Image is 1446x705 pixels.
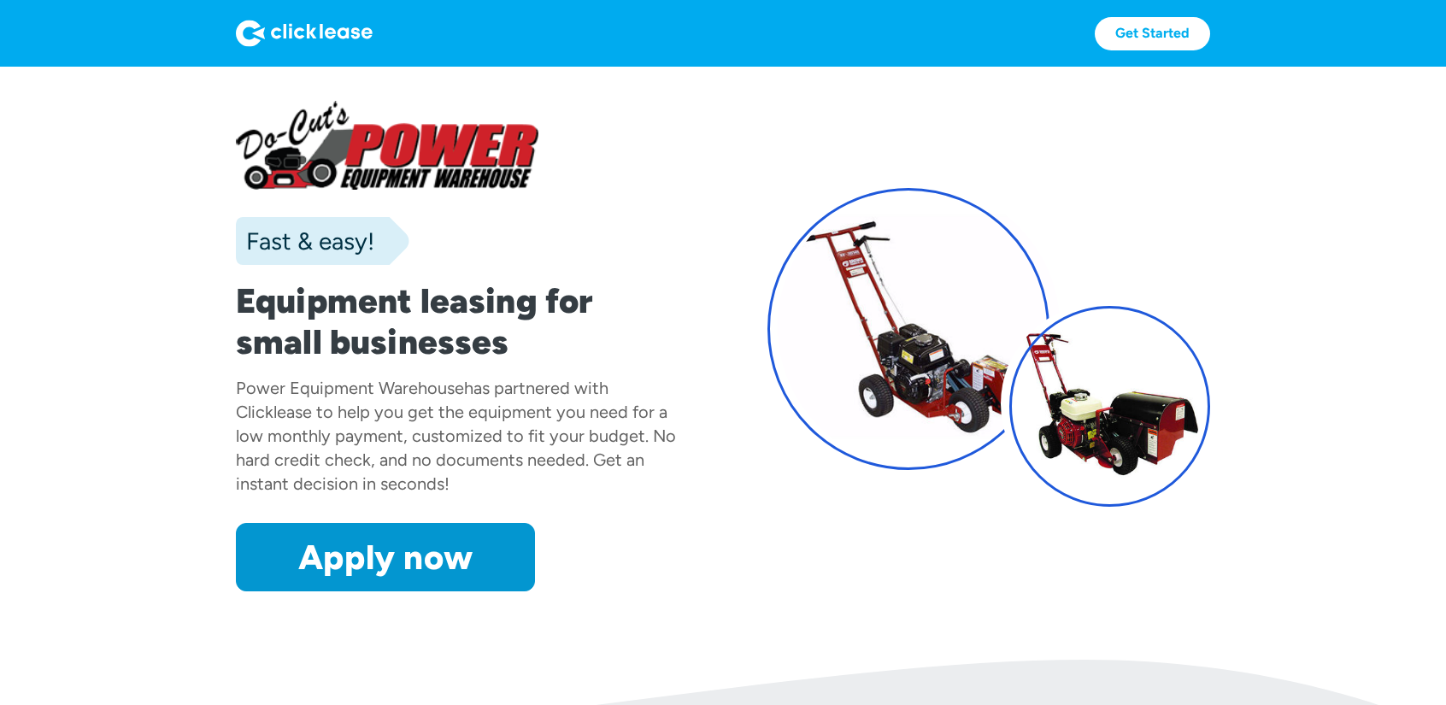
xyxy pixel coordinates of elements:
[236,280,679,362] h1: Equipment leasing for small businesses
[236,224,374,258] div: Fast & easy!
[236,20,373,47] img: Logo
[1095,17,1210,50] a: Get Started
[236,378,676,494] div: has partnered with Clicklease to help you get the equipment you need for a low monthly payment, c...
[236,523,535,591] a: Apply now
[236,378,464,398] div: Power Equipment Warehouse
